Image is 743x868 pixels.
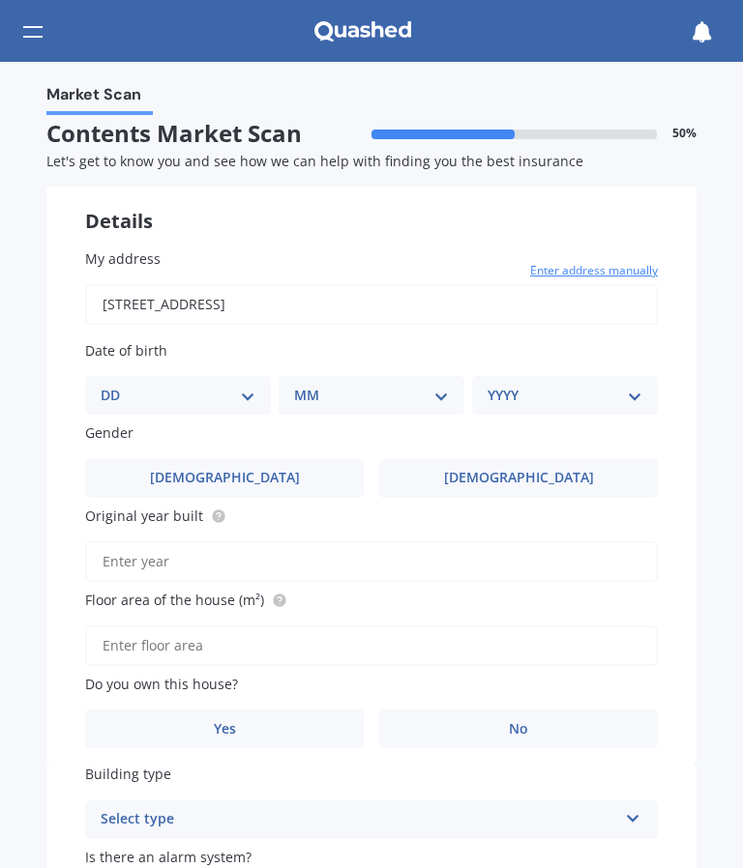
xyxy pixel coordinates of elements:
[214,721,236,738] span: Yes
[672,127,697,140] span: 50 %
[85,675,238,693] span: Do you own this house?
[85,591,264,609] span: Floor area of the house (m²)
[46,152,583,170] span: Let's get to know you and see how we can help with finding you the best insurance
[46,85,141,111] span: Market Scan
[509,721,528,738] span: No
[101,808,617,831] div: Select type
[85,249,161,268] span: My address
[46,120,371,148] span: Contents Market Scan
[85,284,658,325] input: Enter address
[46,187,697,233] div: Details
[85,848,252,866] span: Is there an alarm system?
[85,424,134,443] span: Gender
[85,625,658,666] input: Enter floor area
[85,506,203,525] span: Original year built
[530,261,658,280] span: Enter address manually
[444,470,594,486] span: [DEMOGRAPHIC_DATA]
[85,766,171,784] span: Building type
[85,541,658,582] input: Enter year
[85,341,167,360] span: Date of birth
[150,470,300,486] span: [DEMOGRAPHIC_DATA]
